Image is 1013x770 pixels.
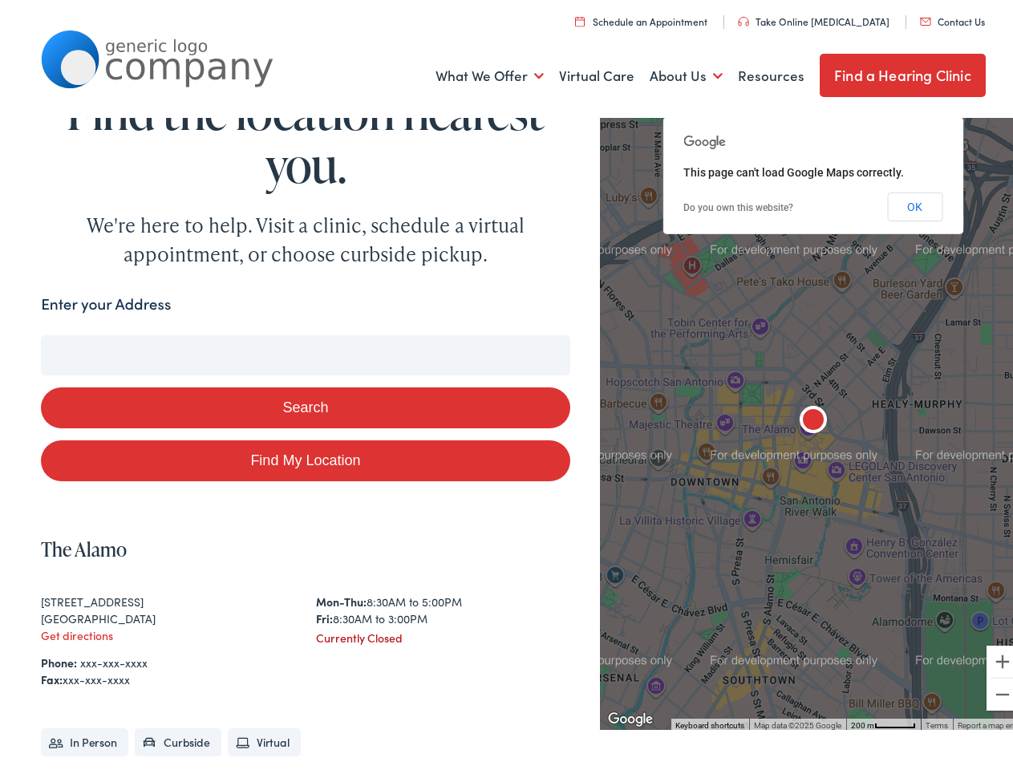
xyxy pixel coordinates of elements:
div: xxx-xxx-xxxx [41,667,569,683]
span: 200 m [851,716,874,725]
a: xxx-xxx-xxxx [80,650,148,666]
div: 8:30AM to 5:00PM 8:30AM to 3:00PM [316,589,570,622]
button: Map Scale: 200 m per 48 pixels [846,714,921,725]
input: Enter your address or zip code [41,330,569,371]
label: Enter your Address [41,288,171,311]
li: In Person [41,723,128,752]
img: utility icon [738,12,749,22]
strong: Fri: [316,606,333,622]
div: [GEOGRAPHIC_DATA] [41,606,295,622]
span: Map data ©2025 Google [754,716,841,725]
button: Keyboard shortcuts [675,715,744,727]
div: The Alamo [794,398,833,436]
h1: Find the location nearest you. [41,80,569,186]
a: Resources [738,42,804,101]
img: utility icon [920,13,931,21]
a: About Us [650,42,723,101]
a: Schedule an Appointment [575,10,707,23]
div: [STREET_ADDRESS] [41,589,295,606]
strong: Phone: [41,650,77,666]
a: Get directions [41,622,113,638]
span: This page can't load Google Maps correctly. [683,161,904,174]
a: Terms (opens in new tab) [926,716,948,725]
li: Virtual [228,723,301,752]
a: Virtual Care [559,42,634,101]
a: Open this area in Google Maps (opens a new window) [604,704,657,725]
button: Search [41,383,569,423]
div: Currently Closed [316,625,570,642]
a: Do you own this website? [683,197,793,209]
a: What We Offer [436,42,544,101]
img: utility icon [575,11,585,22]
div: We're here to help. Visit a clinic, schedule a virtual appointment, or choose curbside pickup. [49,206,562,264]
a: Take Online [MEDICAL_DATA] [738,10,889,23]
a: The Alamo [41,531,127,557]
li: Curbside [135,723,221,752]
button: OK [887,188,942,217]
a: Contact Us [920,10,985,23]
a: Find My Location [41,436,569,476]
strong: Mon-Thu: [316,589,367,605]
img: Google [604,704,657,725]
a: Find a Hearing Clinic [820,49,986,92]
strong: Fax: [41,667,63,683]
